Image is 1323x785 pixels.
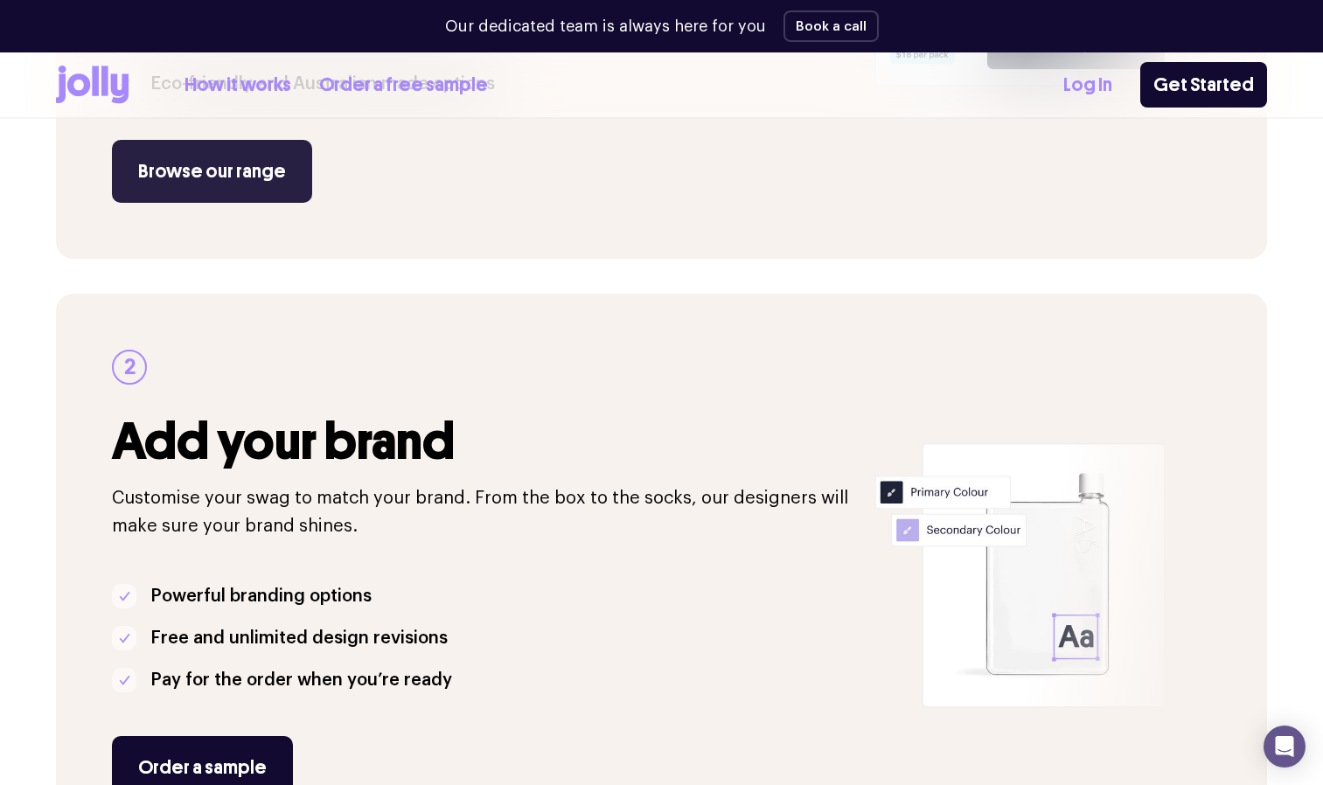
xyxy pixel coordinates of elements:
[112,350,147,385] div: 2
[112,140,312,203] a: Browse our range
[150,666,452,694] p: Pay for the order when you’re ready
[150,624,448,652] p: Free and unlimited design revisions
[1063,71,1112,100] a: Log In
[150,582,372,610] p: Powerful branding options
[319,71,488,100] a: Order a free sample
[783,10,879,42] button: Book a call
[185,71,291,100] a: How it works
[112,413,854,470] h3: Add your brand
[1140,62,1267,108] a: Get Started
[445,15,766,38] p: Our dedicated team is always here for you
[112,484,854,540] p: Customise your swag to match your brand. From the box to the socks, our designers will make sure ...
[1264,726,1306,768] div: Open Intercom Messenger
